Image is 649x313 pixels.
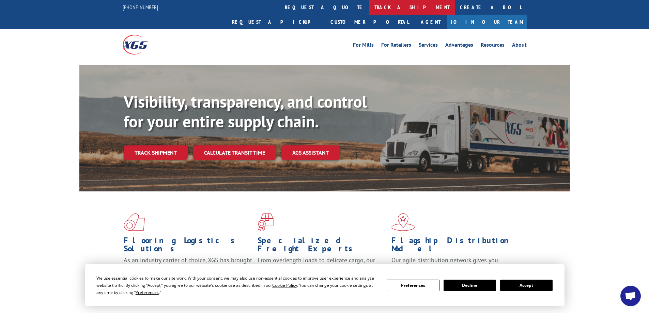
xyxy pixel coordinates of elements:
[136,289,159,295] span: Preferences
[124,236,252,256] h1: Flooring Logistics Solutions
[391,236,520,256] h1: Flagship Distribution Model
[96,275,378,296] div: We use essential cookies to make our site work. With your consent, we may also use non-essential ...
[391,213,415,231] img: xgs-icon-flagship-distribution-model-red
[124,213,145,231] img: xgs-icon-total-supply-chain-intelligence-red
[447,15,527,29] a: Join Our Team
[500,280,553,291] button: Accept
[85,264,565,306] div: Cookie Consent Prompt
[258,256,386,286] p: From overlength loads to delicate cargo, our experienced staff knows the best way to move your fr...
[481,42,505,50] a: Resources
[381,42,411,50] a: For Retailers
[281,145,340,160] a: XGS ASSISTANT
[419,42,438,50] a: Services
[123,4,158,11] a: [PHONE_NUMBER]
[444,280,496,291] button: Decline
[353,42,374,50] a: For Mills
[414,15,447,29] a: Agent
[387,280,439,291] button: Preferences
[124,145,188,160] a: Track shipment
[391,256,517,272] span: Our agile distribution network gives you nationwide inventory management on demand.
[272,282,297,288] span: Cookie Policy
[620,286,641,306] div: Open chat
[124,91,367,132] b: Visibility, transparency, and control for your entire supply chain.
[193,145,276,160] a: Calculate transit time
[325,15,414,29] a: Customer Portal
[258,236,386,256] h1: Specialized Freight Experts
[445,42,473,50] a: Advantages
[512,42,527,50] a: About
[124,256,252,280] span: As an industry carrier of choice, XGS has brought innovation and dedication to flooring logistics...
[227,15,325,29] a: Request a pickup
[258,213,274,231] img: xgs-icon-focused-on-flooring-red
